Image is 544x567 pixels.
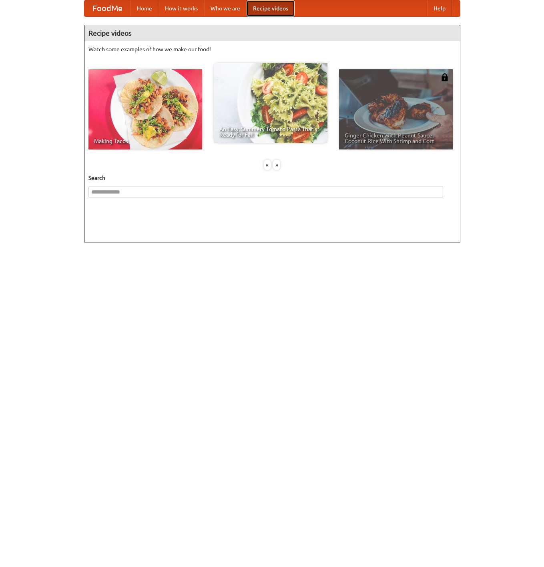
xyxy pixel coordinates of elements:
p: Watch some examples of how we make our food! [88,45,456,53]
a: How it works [159,0,204,16]
a: Who we are [204,0,247,16]
a: Making Tacos [88,69,202,149]
h5: Search [88,174,456,182]
a: Home [130,0,159,16]
span: Making Tacos [94,138,197,144]
h4: Recipe videos [84,25,460,41]
a: Recipe videos [247,0,295,16]
div: » [273,160,280,170]
span: An Easy, Summery Tomato Pasta That's Ready for Fall [219,126,322,137]
a: An Easy, Summery Tomato Pasta That's Ready for Fall [214,63,327,143]
img: 483408.png [441,73,449,81]
div: « [264,160,271,170]
a: FoodMe [84,0,130,16]
a: Help [427,0,452,16]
